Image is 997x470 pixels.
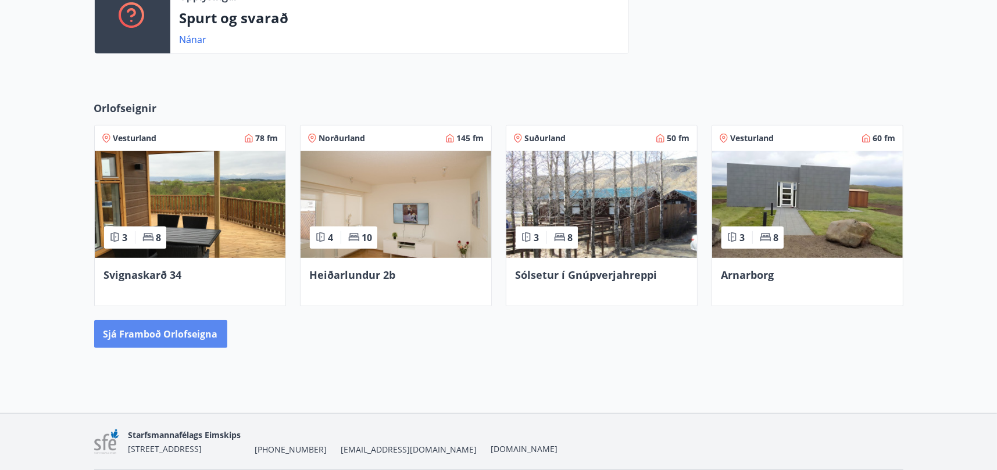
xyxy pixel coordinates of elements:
[873,132,896,144] span: 60 fm
[94,429,119,454] img: 7sa1LslLnpN6OqSLT7MqncsxYNiZGdZT4Qcjshc2.png
[457,132,484,144] span: 145 fm
[180,33,207,46] a: Nánar
[721,268,774,282] span: Arnarborg
[94,101,157,116] span: Orlofseignir
[255,444,327,455] span: [PHONE_NUMBER]
[123,231,128,244] span: 3
[341,444,477,455] span: [EMAIL_ADDRESS][DOMAIN_NAME]
[94,320,227,348] button: Sjá framboð orlofseigna
[301,151,491,258] img: Paella dish
[128,443,202,454] span: [STREET_ADDRESS]
[525,132,566,144] span: Suðurland
[534,231,539,244] span: 3
[516,268,657,282] span: Sólsetur í Gnúpverjahreppi
[104,268,182,282] span: Svignaskarð 34
[506,151,697,258] img: Paella dish
[256,132,278,144] span: 78 fm
[95,151,285,258] img: Paella dish
[128,429,241,440] span: Starfsmannafélags Eimskips
[328,231,334,244] span: 4
[156,231,162,244] span: 8
[319,132,366,144] span: Norðurland
[712,151,903,258] img: Paella dish
[740,231,745,244] span: 3
[310,268,396,282] span: Heiðarlundur 2b
[491,443,558,454] a: [DOMAIN_NAME]
[774,231,779,244] span: 8
[362,231,373,244] span: 10
[113,132,157,144] span: Vesturland
[731,132,774,144] span: Vesturland
[180,8,619,28] p: Spurt og svarað
[667,132,690,144] span: 50 fm
[568,231,573,244] span: 8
